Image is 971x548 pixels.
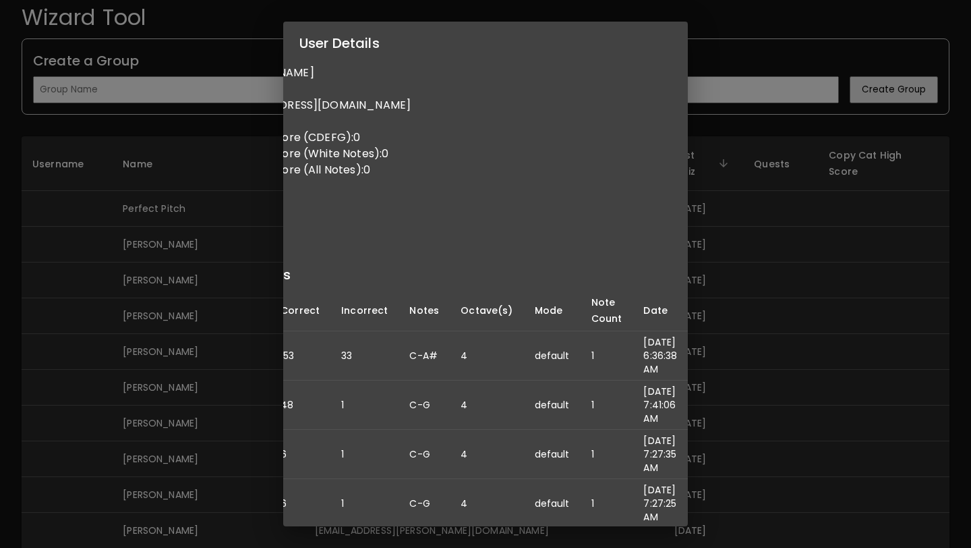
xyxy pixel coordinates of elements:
[524,290,581,331] th: Mode
[524,331,581,381] td: default
[632,290,688,331] th: Date
[581,430,633,479] td: 1
[524,430,581,479] td: default
[450,381,523,430] td: 4
[524,381,581,430] td: default
[330,479,399,528] td: 1
[450,479,523,528] td: 4
[270,290,330,331] th: Correct
[581,381,633,430] td: 1
[581,290,633,331] th: Note Count
[189,146,561,162] p: Copy Cat High Score (White Notes): 0
[330,430,399,479] td: 1
[189,221,561,237] p: S 6
[450,331,523,381] td: 4
[189,97,561,113] p: Email: [EMAIL_ADDRESS][DOMAIN_NAME]
[189,162,561,178] p: Copy Cat High Score (All Notes): 0
[189,178,561,200] h6: Quests
[270,331,330,381] td: 153
[189,204,561,221] p: B 7
[189,65,561,81] p: Name: [PERSON_NAME]
[270,479,330,528] td: 6
[450,290,523,331] th: Octave(s)
[330,290,399,331] th: Incorrect
[189,237,561,253] p: G 5
[399,290,450,331] th: Notes
[632,430,688,479] td: [DATE] 7:27:35 AM
[632,331,688,381] td: [DATE] 6:36:38 AM
[581,331,633,381] td: 1
[524,479,581,528] td: default
[189,130,561,146] p: Copy Cat High Score (CDEFG): 0
[450,430,523,479] td: 4
[330,381,399,430] td: 1
[189,264,561,285] h6: Last 10 Quizzes
[270,381,330,430] td: 48
[399,430,450,479] td: C-G
[330,331,399,381] td: 33
[632,381,688,430] td: [DATE] 7:41:06 AM
[189,81,561,97] p: Username:
[283,22,688,65] h2: User Details
[632,479,688,528] td: [DATE] 7:27:25 AM
[399,479,450,528] td: C-G
[581,479,633,528] td: 1
[399,381,450,430] td: C-G
[399,331,450,381] td: C-A#
[189,113,561,130] p: Daily Streak: 0
[270,430,330,479] td: 6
